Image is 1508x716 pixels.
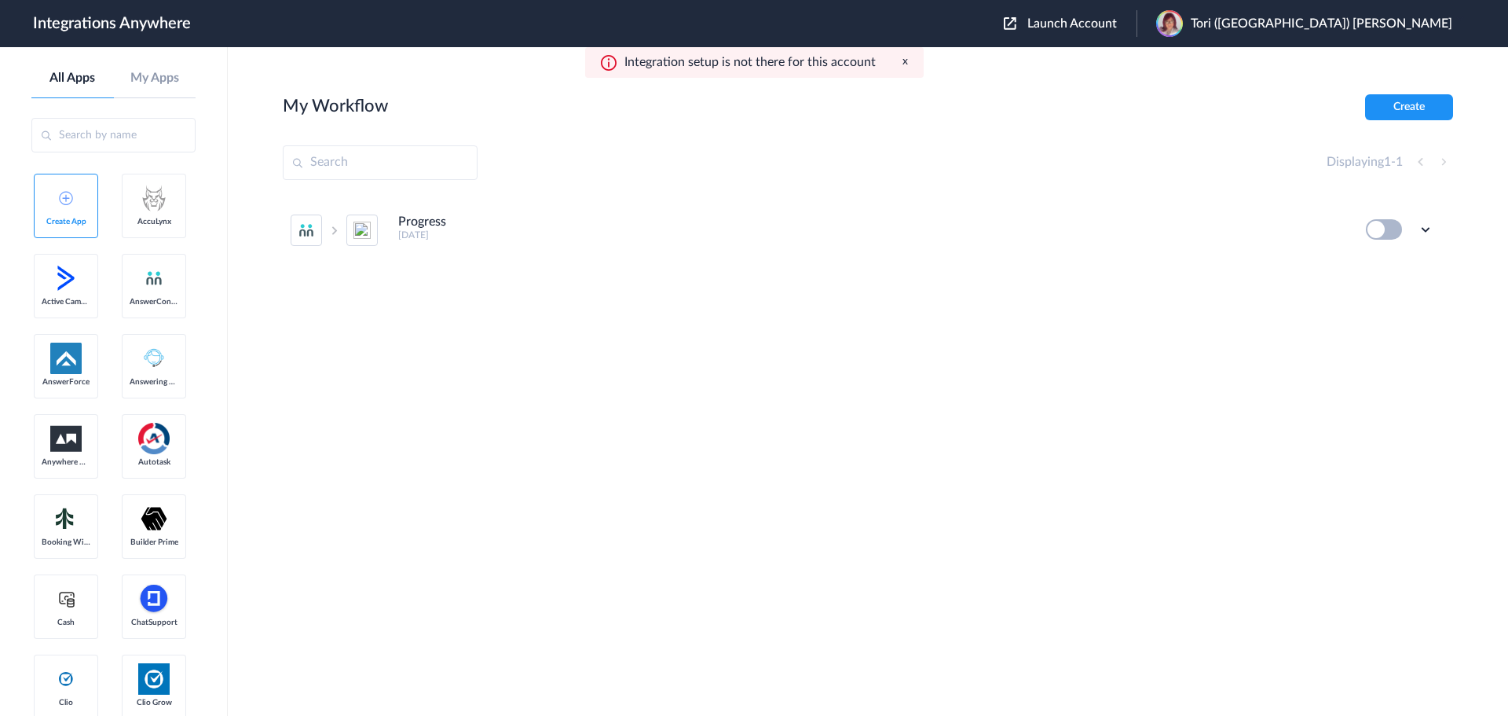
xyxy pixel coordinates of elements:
img: aww.png [50,426,82,452]
img: builder-prime-logo.svg [138,503,170,534]
span: Answering Service [130,377,178,387]
span: Booking Widget [42,538,90,547]
h4: Displaying - [1327,155,1403,170]
input: Search by name [31,118,196,152]
img: af-app-logo.svg [50,343,82,374]
button: Create [1365,94,1453,120]
img: chatsupport-icon.svg [138,583,170,615]
span: Clio Grow [130,698,178,707]
a: All Apps [31,71,114,86]
img: Answering_service.png [138,343,170,374]
button: x [902,55,908,68]
h2: My Workflow [283,96,388,116]
span: 1 [1384,156,1391,168]
span: Clio [42,698,90,707]
img: active-campaign-logo.svg [50,263,82,294]
img: Clio.jpg [138,663,170,695]
img: answerconnect-logo.svg [145,269,163,288]
span: 1 [1396,156,1403,168]
input: Search [283,145,478,180]
h5: [DATE] [398,229,1345,241]
img: 768d5142-74bb-47e6-ba88-cbb552782f45.png [1156,10,1183,37]
a: My Apps [114,71,196,86]
span: ChatSupport [130,618,178,627]
button: Launch Account [1004,17,1136,31]
img: launch-acct-icon.svg [1004,17,1016,30]
span: Cash [42,618,90,627]
h4: Progress [398,215,446,229]
img: acculynx-logo.svg [138,182,170,214]
span: AnswerConnect [130,297,178,307]
img: autotask.png [138,423,170,454]
span: Create App [42,217,90,226]
span: Tori ([GEOGRAPHIC_DATA]) [PERSON_NAME] [1191,17,1452,31]
img: cash-logo.svg [57,589,76,608]
span: Autotask [130,457,178,467]
img: add-icon.svg [59,191,73,205]
span: Active Campaign [42,297,90,307]
img: Setmore_Logo.svg [50,505,82,533]
h1: Integrations Anywhere [33,14,191,33]
span: Anywhere Works [42,457,90,467]
span: AnswerForce [42,377,90,387]
span: AccuLynx [130,217,178,226]
p: Integration setup is not there for this account [624,55,876,70]
span: Builder Prime [130,538,178,547]
span: Launch Account [1027,17,1117,30]
img: clio-logo.svg [57,670,75,688]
